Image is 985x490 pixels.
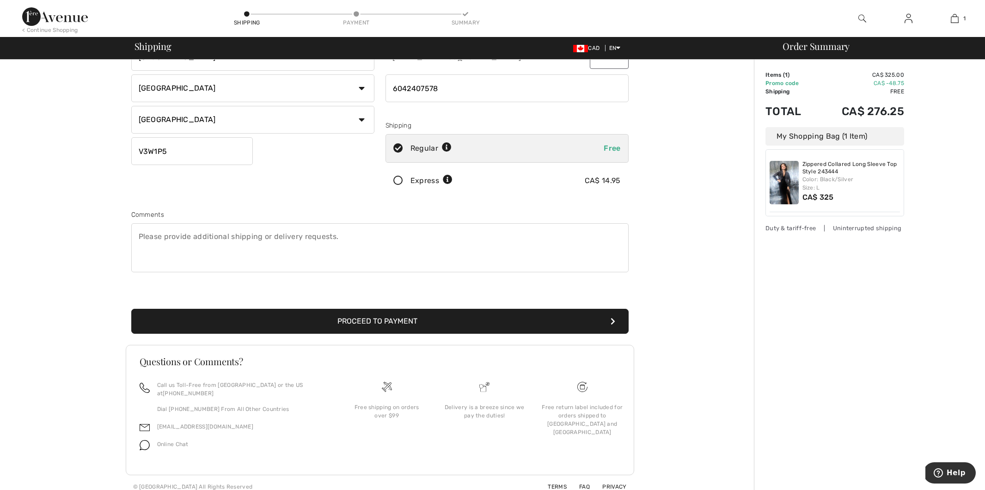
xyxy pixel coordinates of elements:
[770,161,799,204] img: Zippered Collared Long Sleeve Top Style 243444
[385,74,629,102] input: Mobile
[233,18,261,27] div: Shipping
[802,175,900,192] div: Color: Black/Silver Size: L
[479,382,489,392] img: Delivery is a breeze since we pay the duties!
[131,309,629,334] button: Proceed to Payment
[131,137,253,165] input: Zip/Postal Code
[163,390,214,397] a: [PHONE_NUMBER]
[382,382,392,392] img: Free shipping on orders over $99
[131,210,629,220] div: Comments
[802,193,834,202] span: CA$ 325
[816,71,904,79] td: CA$ 325.00
[963,14,966,23] span: 1
[573,45,603,51] span: CAD
[22,26,78,34] div: < Continue Shopping
[771,42,979,51] div: Order Summary
[609,45,621,51] span: EN
[568,484,590,490] a: FAQ
[577,382,587,392] img: Free shipping on orders over $99
[765,224,904,233] div: Duty & tariff-free | Uninterrupted shipping
[951,13,959,24] img: My Bag
[573,45,588,52] img: Canadian Dollar
[140,383,150,393] img: call
[385,121,629,130] div: Shipping
[785,72,788,78] span: 1
[604,144,620,153] span: Free
[905,13,912,24] img: My Info
[816,96,904,127] td: CA$ 276.25
[932,13,977,24] a: 1
[765,71,816,79] td: Items ( )
[410,175,453,186] div: Express
[591,484,626,490] a: Privacy
[765,96,816,127] td: Total
[157,381,327,398] p: Call us Toll-Free from [GEOGRAPHIC_DATA] or the US at
[443,403,526,420] div: Delivery is a breeze since we pay the duties!
[140,440,150,450] img: chat
[537,484,567,490] a: Terms
[816,79,904,87] td: CA$ -48.75
[140,423,150,433] img: email
[157,441,189,447] span: Online Chat
[22,7,88,26] img: 1ère Avenue
[925,462,976,485] iframe: Opens a widget where you can find more information
[345,403,428,420] div: Free shipping on orders over $99
[802,161,900,175] a: Zippered Collared Long Sleeve Top Style 243444
[585,175,621,186] div: CA$ 14.95
[410,143,452,154] div: Regular
[343,18,370,27] div: Payment
[157,423,253,430] a: [EMAIL_ADDRESS][DOMAIN_NAME]
[157,405,327,413] p: Dial [PHONE_NUMBER] From All Other Countries
[541,403,624,436] div: Free return label included for orders shipped to [GEOGRAPHIC_DATA] and [GEOGRAPHIC_DATA]
[816,87,904,96] td: Free
[897,13,920,24] a: Sign In
[135,42,171,51] span: Shipping
[765,87,816,96] td: Shipping
[452,18,479,27] div: Summary
[858,13,866,24] img: search the website
[140,357,620,366] h3: Questions or Comments?
[765,127,904,146] div: My Shopping Bag (1 Item)
[765,79,816,87] td: Promo code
